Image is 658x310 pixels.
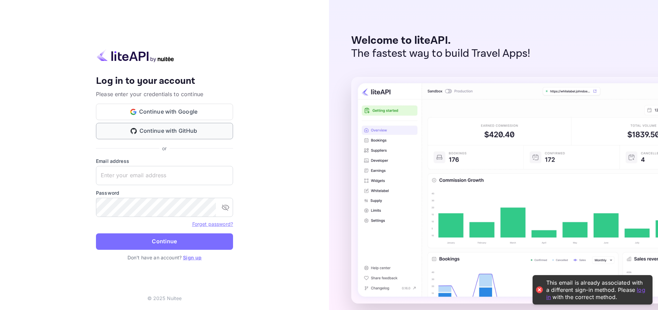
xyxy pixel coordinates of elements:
[546,279,646,300] div: This email is already associated with a different sign-in method. Please with the correct method.
[96,189,233,196] label: Password
[96,90,233,98] p: Please enter your credentials to continue
[192,221,233,227] a: Forget password?
[162,145,167,152] p: or
[96,233,233,250] button: Continue
[546,286,645,300] a: log in
[219,201,232,214] button: toggle password visibility
[96,75,233,87] h4: Log in to your account
[96,123,233,139] button: Continue with GitHub
[183,255,202,260] a: Sign up
[96,157,233,165] label: Email address
[96,166,233,185] input: Enter your email address
[351,47,531,60] p: The fastest way to build Travel Apps!
[96,104,233,120] button: Continue with Google
[96,254,233,261] p: Don't have an account?
[351,34,531,47] p: Welcome to liteAPI.
[96,49,175,62] img: liteapi
[147,295,182,302] p: © 2025 Nuitee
